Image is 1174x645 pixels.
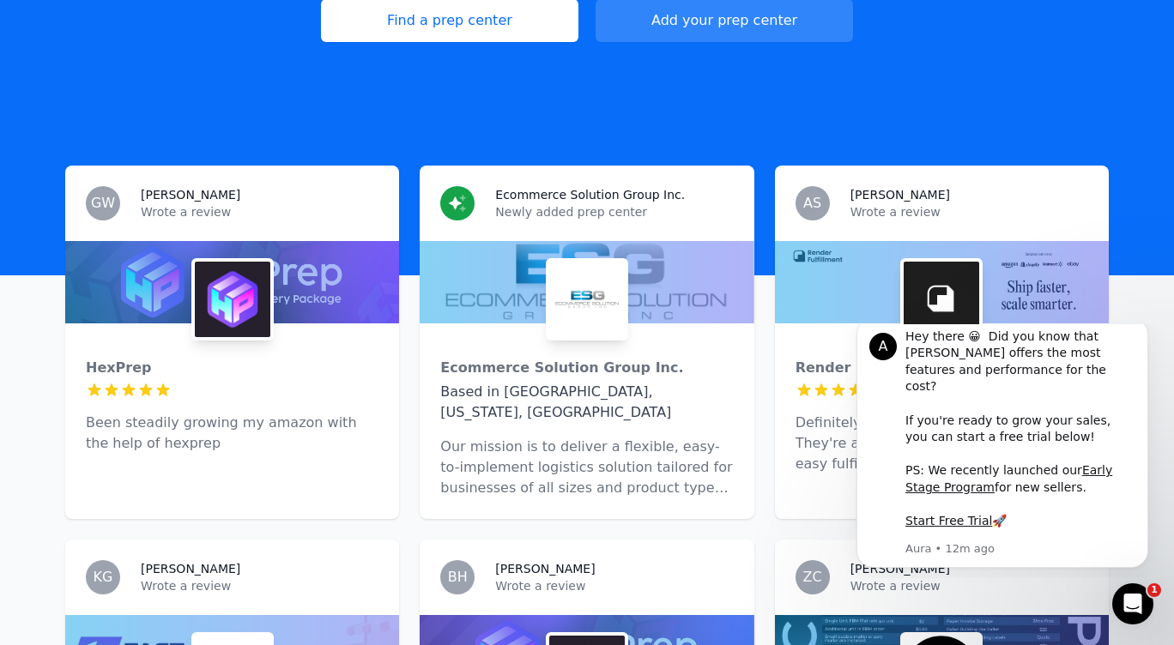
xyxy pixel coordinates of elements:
[141,186,240,203] h3: [PERSON_NAME]
[495,186,685,203] h3: Ecommerce Solution Group Inc.
[440,358,733,378] div: Ecommerce Solution Group Inc.
[141,203,378,220] p: Wrote a review
[831,324,1174,578] iframe: Intercom notifications message
[803,196,821,210] span: AS
[448,570,468,584] span: BH
[850,577,1088,594] p: Wrote a review
[141,577,378,594] p: Wrote a review
[1112,583,1153,624] iframe: Intercom live chat
[161,190,176,203] b: 🚀
[495,203,733,220] p: Newly added prep center
[440,437,733,498] p: Our mission is to deliver a flexible, easy-to-implement logistics solution tailored for businesse...
[75,4,305,214] div: Message content
[796,413,1088,474] p: Definitely recommend Render Fulfillment. They're a growing team with an all around easy fulfillme...
[141,560,240,577] h3: [PERSON_NAME]
[75,4,305,206] div: Hey there 😀 Did you know that [PERSON_NAME] offers the most features and performance for the cost...
[86,358,378,378] div: HexPrep
[803,570,822,584] span: ZC
[904,262,979,337] img: Render Fulfillment
[195,262,270,337] img: HexPrep
[440,382,733,423] div: Based in [GEOGRAPHIC_DATA], [US_STATE], [GEOGRAPHIC_DATA]
[775,166,1109,519] a: AS[PERSON_NAME]Wrote a reviewRender FulfillmentRender FulfillmentDefinitely recommend Render Fulf...
[549,262,625,337] img: Ecommerce Solution Group Inc.
[91,196,115,210] span: GW
[75,190,161,203] a: Start Free Trial
[796,358,1088,378] div: Render Fulfillment
[75,217,305,232] p: Message from Aura, sent 12m ago
[86,413,378,454] p: Been steadily growing my amazon with the help of hexprep
[65,166,399,519] a: GW[PERSON_NAME]Wrote a reviewHexPrepHexPrepBeen steadily growing my amazon with the help of hexprep
[39,9,66,36] div: Profile image for Aura
[1147,583,1161,597] span: 1
[420,166,753,519] a: Ecommerce Solution Group Inc.Newly added prep centerEcommerce Solution Group Inc.Ecommerce Soluti...
[850,203,1088,220] p: Wrote a review
[495,577,733,594] p: Wrote a review
[495,560,595,577] h3: [PERSON_NAME]
[850,186,950,203] h3: [PERSON_NAME]
[94,570,113,584] span: KG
